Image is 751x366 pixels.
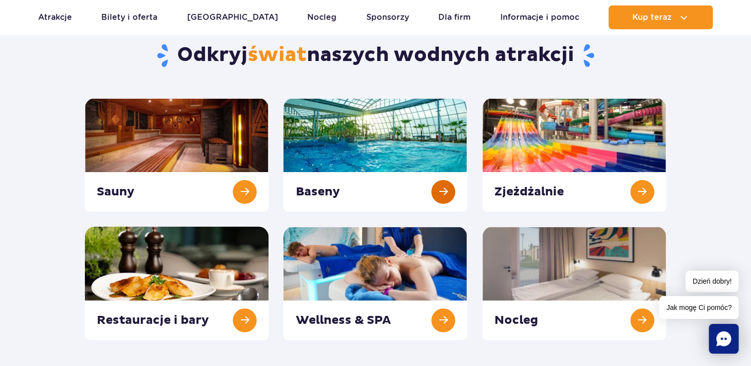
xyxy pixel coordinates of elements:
a: Sponsorzy [366,5,409,29]
div: Chat [709,324,739,354]
span: Jak mogę Ci pomóc? [659,296,739,319]
span: Dzień dobry! [685,271,739,292]
a: Atrakcje [38,5,72,29]
a: [GEOGRAPHIC_DATA] [187,5,278,29]
a: Nocleg [307,5,337,29]
h1: Odkryj naszych wodnych atrakcji [85,43,666,68]
button: Kup teraz [609,5,713,29]
span: świat [248,43,307,67]
span: Kup teraz [632,13,672,22]
a: Bilety i oferta [101,5,157,29]
a: Dla firm [438,5,471,29]
a: Informacje i pomoc [500,5,579,29]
